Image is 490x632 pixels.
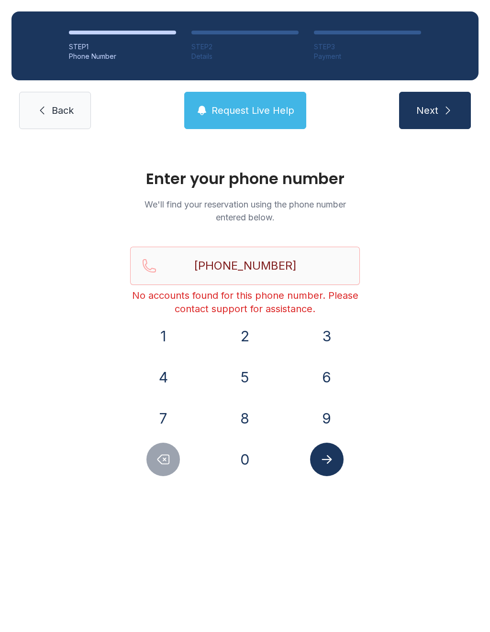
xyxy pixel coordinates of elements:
[228,402,262,435] button: 8
[130,198,360,224] p: We'll find your reservation using the phone number entered below.
[228,360,262,394] button: 5
[212,104,294,117] span: Request Live Help
[191,52,299,61] div: Details
[146,402,180,435] button: 7
[69,52,176,61] div: Phone Number
[130,289,360,316] div: No accounts found for this phone number. Please contact support for assistance.
[228,443,262,476] button: 0
[416,104,438,117] span: Next
[146,319,180,353] button: 1
[310,443,344,476] button: Submit lookup form
[146,360,180,394] button: 4
[310,319,344,353] button: 3
[130,247,360,285] input: Reservation phone number
[69,42,176,52] div: STEP 1
[146,443,180,476] button: Delete number
[310,402,344,435] button: 9
[130,171,360,186] h1: Enter your phone number
[191,42,299,52] div: STEP 2
[314,52,421,61] div: Payment
[314,42,421,52] div: STEP 3
[310,360,344,394] button: 6
[52,104,74,117] span: Back
[228,319,262,353] button: 2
